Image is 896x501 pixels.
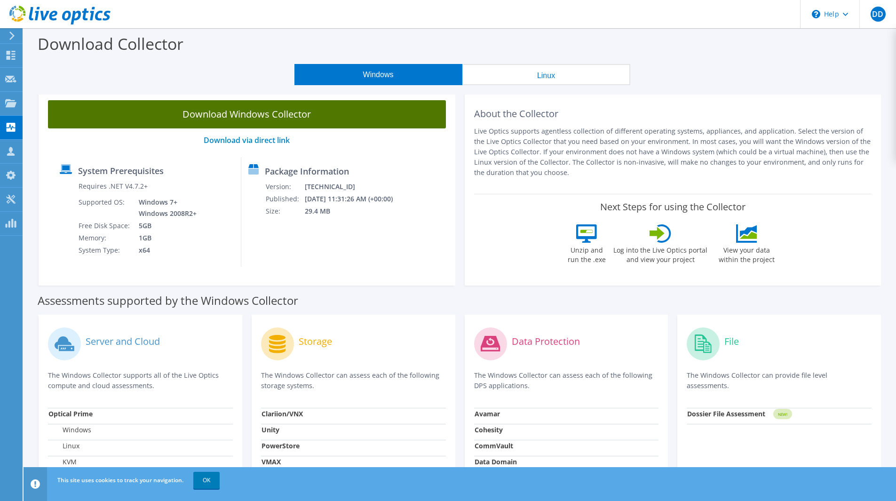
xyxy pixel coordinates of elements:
[713,243,780,264] label: View your data within the project
[79,182,148,191] label: Requires .NET V4.7.2+
[262,441,300,450] strong: PowerStore
[475,409,500,418] strong: Avamar
[687,409,765,418] strong: Dossier File Assessment
[86,337,160,346] label: Server and Cloud
[265,181,304,193] td: Version:
[204,135,290,145] a: Download via direct link
[78,220,132,232] td: Free Disk Space:
[265,193,304,205] td: Published:
[262,457,281,466] strong: VMAX
[78,196,132,220] td: Supported OS:
[778,412,787,417] tspan: NEW!
[78,232,132,244] td: Memory:
[304,205,405,217] td: 29.4 MB
[462,64,630,85] button: Linux
[78,244,132,256] td: System Type:
[565,243,608,264] label: Unzip and run the .exe
[871,7,886,22] span: DD
[132,244,198,256] td: x64
[78,166,164,175] label: System Prerequisites
[600,201,745,213] label: Next Steps for using the Collector
[262,425,279,434] strong: Unity
[265,205,304,217] td: Size:
[474,126,872,178] p: Live Optics supports agentless collection of different operating systems, appliances, and applica...
[475,425,503,434] strong: Cohesity
[812,10,820,18] svg: \n
[48,425,91,435] label: Windows
[132,196,198,220] td: Windows 7+ Windows 2008R2+
[724,337,739,346] label: File
[304,193,405,205] td: [DATE] 11:31:26 AM (+00:00)
[475,457,517,466] strong: Data Domain
[193,472,220,489] a: OK
[512,337,580,346] label: Data Protection
[474,370,659,391] p: The Windows Collector can assess each of the following DPS applications.
[294,64,462,85] button: Windows
[48,441,79,451] label: Linux
[687,370,872,391] p: The Windows Collector can provide file level assessments.
[132,220,198,232] td: 5GB
[299,337,332,346] label: Storage
[262,409,303,418] strong: Clariion/VNX
[474,108,872,119] h2: About the Collector
[57,476,183,484] span: This site uses cookies to track your navigation.
[613,243,708,264] label: Log into the Live Optics portal and view your project
[48,100,446,128] a: Download Windows Collector
[38,33,183,55] label: Download Collector
[38,296,298,305] label: Assessments supported by the Windows Collector
[261,370,446,391] p: The Windows Collector can assess each of the following storage systems.
[304,181,405,193] td: [TECHNICAL_ID]
[475,441,513,450] strong: CommVault
[48,409,93,418] strong: Optical Prime
[265,167,349,176] label: Package Information
[48,457,77,467] label: KVM
[48,370,233,391] p: The Windows Collector supports all of the Live Optics compute and cloud assessments.
[132,232,198,244] td: 1GB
